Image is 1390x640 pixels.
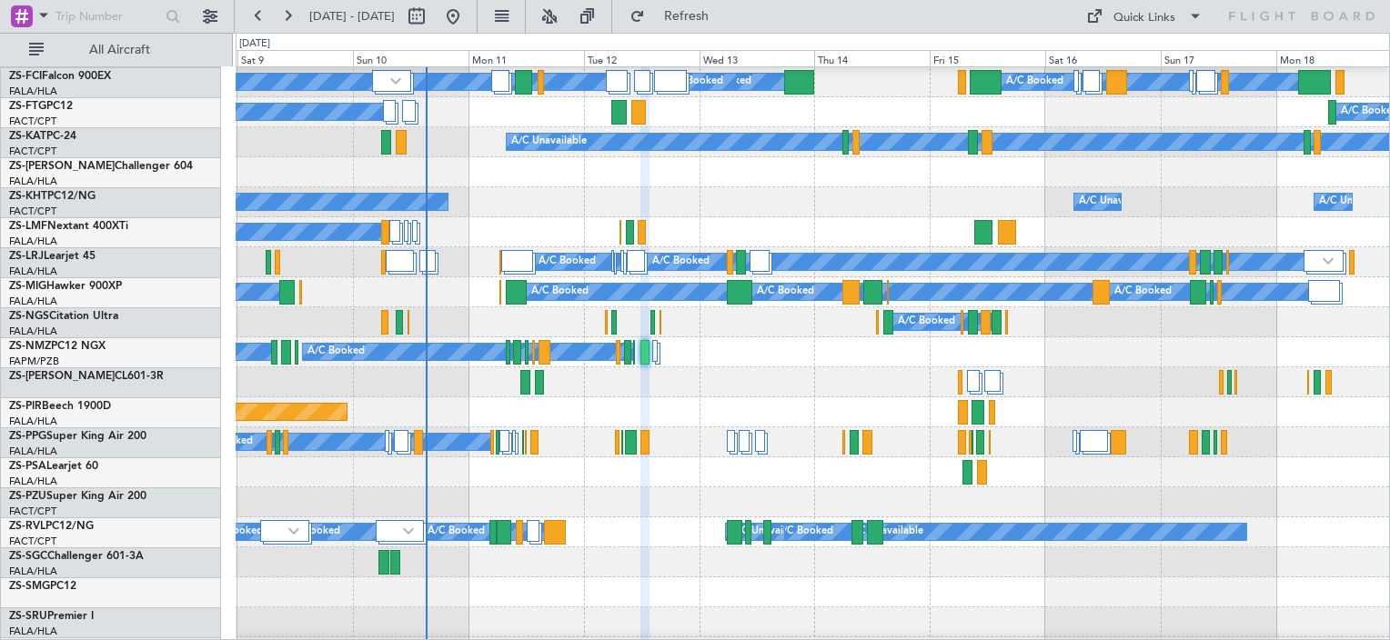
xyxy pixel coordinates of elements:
[9,161,115,172] span: ZS-[PERSON_NAME]
[1167,416,1183,435] span: CR
[1334,15,1381,34] span: EXD041
[621,2,730,31] button: Refresh
[584,50,700,66] div: Tue 12
[1084,155,1114,173] span: ATOT
[9,311,49,322] span: ZS-NGS
[9,505,56,518] a: FACT/CPT
[9,445,57,458] a: FALA/HLA
[1118,357,1159,374] a: JDU
[1064,469,1153,487] a: Manage Permits
[9,581,50,592] span: ZS-SMG
[1062,565,1112,585] span: Dispatch
[1062,386,1234,407] span: Dispatch Checks and Weather
[1213,416,1227,435] span: AF
[1313,121,1342,139] span: ELDT
[9,235,57,248] a: FALA/HLA
[1325,178,1351,197] span: (0/0)
[9,341,51,352] span: ZS-NMZ
[1204,100,1234,118] span: 01:45
[9,295,57,308] a: FALA/HLA
[9,565,57,578] a: FALA/HLA
[649,10,725,23] span: Refresh
[1087,589,1211,605] a: FAOR / JNB - Handling
[9,475,57,488] a: FALA/HLA
[1161,50,1276,66] div: Sun 17
[9,71,42,82] span: ZS-FCI
[9,461,46,472] span: ZS-PSA
[9,625,57,638] a: FALA/HLA
[666,68,723,95] div: A/C Booked
[9,431,46,442] span: ZS-PPG
[9,401,111,412] a: ZS-PIRBeech 1900D
[9,175,57,188] a: FALA/HLA
[1265,325,1295,345] div: CP
[531,278,589,305] div: A/C Booked
[9,551,144,562] a: ZS-SGCChallenger 601-3A
[9,101,73,112] a: ZS-FTGPC12
[9,221,128,232] a: ZS-LMFNextant 400XTi
[9,371,164,382] a: ZS-[PERSON_NAME]CL601-3R
[1300,326,1341,343] a: GUT
[307,338,365,365] div: A/C Booked
[9,311,118,322] a: ZS-NGSCitation Ultra
[1257,416,1271,435] span: FP
[47,44,192,56] span: All Aircraft
[309,8,395,25] span: [DATE] - [DATE]
[468,50,584,66] div: Mon 11
[1062,178,1153,199] span: Dispatch To-Dos
[9,281,46,292] span: ZS-MIG
[1310,515,1351,535] span: (11/11)
[9,191,96,202] a: ZS-KHTPC12/NG
[1095,121,1125,139] span: ETOT
[898,308,955,335] div: A/C Booked
[1083,325,1113,345] div: SIC
[848,518,923,545] div: A/C Unavailable
[9,491,46,502] span: ZS-PZU
[9,355,59,368] a: FAPM/PZB
[1194,25,1253,44] div: Underway
[9,611,47,622] span: ZS-SRU
[9,85,57,98] a: FALA/HLA
[9,101,46,112] span: ZS-FTG
[1279,121,1308,139] span: 13:45
[1062,444,1104,465] span: Permits
[9,581,76,592] a: ZS-SMGPC12
[9,191,47,202] span: ZS-KHT
[1006,68,1063,95] div: A/C Booked
[1062,245,1093,265] span: Crew
[20,35,197,65] button: All Aircraft
[237,50,353,66] div: Sat 9
[9,551,47,562] span: ZS-SGC
[288,527,299,535] img: arrow-gray.svg
[930,50,1045,66] div: Fri 15
[1279,103,1316,121] span: [DATE]
[9,521,45,532] span: ZS-RVL
[9,431,146,442] a: ZS-PPGSuper King Air 200
[9,611,94,622] a: ZS-SRUPremier I
[9,251,44,262] span: ZS-LRJ
[1121,416,1137,435] span: AC
[1119,153,1163,175] input: --:--
[9,115,56,128] a: FACT/CPT
[9,161,193,172] a: ZS-[PERSON_NAME]Challenger 604
[511,128,587,155] div: A/C Unavailable
[1062,609,1105,630] span: Charter
[9,535,56,548] a: FACT/CPT
[9,251,96,262] a: ZS-LRJLearjet 45
[55,3,160,30] input: Trip Number
[9,371,115,382] span: ZS-[PERSON_NAME]
[9,221,47,232] span: ZS-LMF
[757,278,814,305] div: A/C Booked
[9,491,146,502] a: ZS-PZUSuper King Air 200
[390,77,401,85] img: arrow-gray.svg
[9,401,42,412] span: ZS-PIR
[9,325,57,338] a: FALA/HLA
[1085,203,1381,218] div: Add new
[1095,103,1133,121] span: [DATE]
[1331,155,1361,173] span: ALDT
[1083,355,1113,375] div: OBX
[9,205,56,218] a: FACT/CPT
[776,518,833,545] div: A/C Booked
[9,281,122,292] a: ZS-MIGHawker 900XP
[428,518,485,545] div: A/C Booked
